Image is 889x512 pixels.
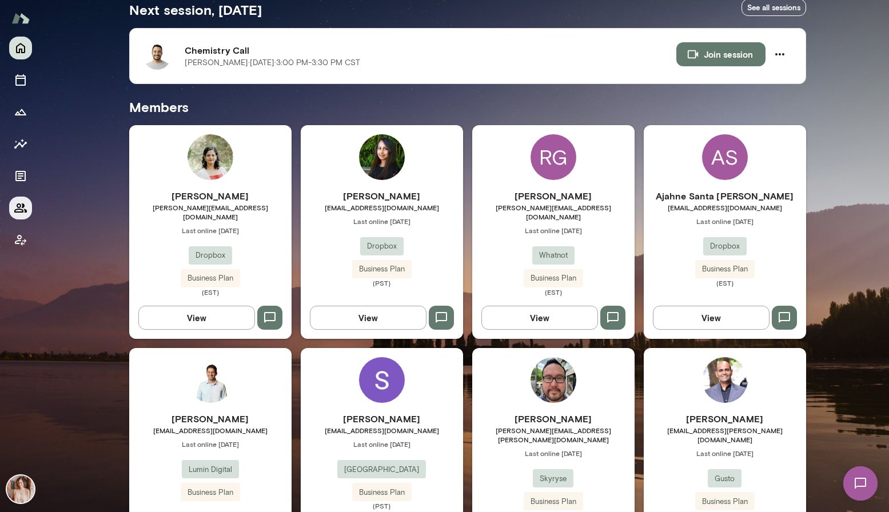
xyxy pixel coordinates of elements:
[9,101,32,123] button: Growth Plan
[129,98,806,116] h5: Members
[360,241,404,252] span: Dropbox
[301,189,463,203] h6: [PERSON_NAME]
[644,217,806,226] span: Last online [DATE]
[644,278,806,287] span: (EST)
[702,357,748,403] img: Lux Nagarajan
[472,449,635,458] span: Last online [DATE]
[531,134,576,180] div: RG
[301,203,463,212] span: [EMAIL_ADDRESS][DOMAIN_NAME]
[524,496,583,507] span: Business Plan
[695,496,755,507] span: Business Plan
[472,189,635,203] h6: [PERSON_NAME]
[703,241,747,252] span: Dropbox
[129,439,292,449] span: Last online [DATE]
[301,278,463,287] span: (PST)
[9,133,32,155] button: Insights
[129,1,262,19] h5: Next session, [DATE]
[676,42,766,66] button: Join session
[11,7,30,29] img: Mento
[9,69,32,91] button: Sessions
[9,197,32,219] button: Members
[129,412,292,426] h6: [PERSON_NAME]
[472,412,635,426] h6: [PERSON_NAME]
[129,203,292,221] span: [PERSON_NAME][EMAIL_ADDRESS][DOMAIN_NAME]
[129,226,292,235] span: Last online [DATE]
[301,217,463,226] span: Last online [DATE]
[702,134,748,180] div: AS
[533,473,573,485] span: Skyryse
[189,250,232,261] span: Dropbox
[472,426,635,444] span: [PERSON_NAME][EMAIL_ADDRESS][PERSON_NAME][DOMAIN_NAME]
[524,273,583,284] span: Business Plan
[185,57,360,69] p: [PERSON_NAME] · [DATE] · 3:00 PM-3:30 PM CST
[352,487,412,498] span: Business Plan
[188,134,233,180] img: Geetika Singh
[129,426,292,435] span: [EMAIL_ADDRESS][DOMAIN_NAME]
[185,43,676,57] h6: Chemistry Call
[138,306,255,330] button: View
[531,357,576,403] img: George Evans
[644,426,806,444] span: [EMAIL_ADDRESS][PERSON_NAME][DOMAIN_NAME]
[352,263,412,275] span: Business Plan
[301,426,463,435] span: [EMAIL_ADDRESS][DOMAIN_NAME]
[695,263,755,275] span: Business Plan
[644,189,806,203] h6: Ajahne Santa [PERSON_NAME]
[182,464,239,475] span: Lumin Digital
[181,487,240,498] span: Business Plan
[644,412,806,426] h6: [PERSON_NAME]
[644,203,806,212] span: [EMAIL_ADDRESS][DOMAIN_NAME]
[129,287,292,297] span: (EST)
[129,189,292,203] h6: [PERSON_NAME]
[532,250,575,261] span: Whatnot
[481,306,598,330] button: View
[359,357,405,403] img: Sunil George
[9,37,32,59] button: Home
[301,412,463,426] h6: [PERSON_NAME]
[9,165,32,187] button: Documents
[644,449,806,458] span: Last online [DATE]
[472,203,635,221] span: [PERSON_NAME][EMAIL_ADDRESS][DOMAIN_NAME]
[337,464,426,475] span: [GEOGRAPHIC_DATA]
[9,229,32,251] button: Client app
[7,475,34,503] img: Nancy Alsip
[188,357,233,403] img: Payam Nael
[708,473,742,485] span: Gusto
[653,306,770,330] button: View
[359,134,405,180] img: Harsha Aravindakshan
[472,226,635,235] span: Last online [DATE]
[472,287,635,297] span: (EST)
[181,273,240,284] span: Business Plan
[310,306,426,330] button: View
[301,501,463,510] span: (PST)
[301,439,463,449] span: Last online [DATE]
